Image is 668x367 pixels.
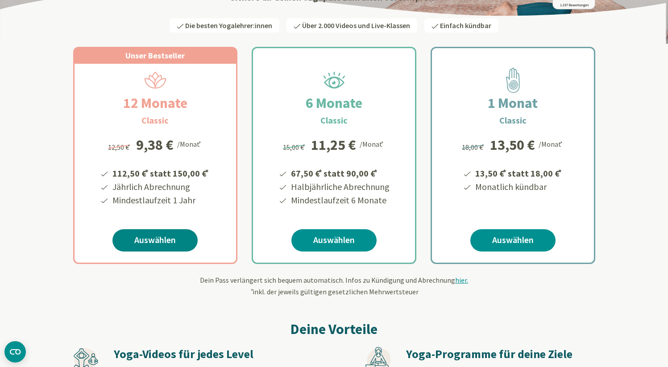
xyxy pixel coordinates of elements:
h3: Yoga-Videos für jedes Level [114,347,302,362]
span: 18,00 € [462,143,485,152]
li: 13,50 € statt 18,00 € [474,165,563,180]
a: Auswählen [112,229,198,252]
span: 15,00 € [283,143,307,152]
li: Halbjährliche Abrechnung [290,180,390,194]
li: Mindestlaufzeit 6 Monate [290,194,390,207]
a: Auswählen [291,229,377,252]
h3: Classic [320,114,348,127]
span: inkl. der jeweils gültigen gesetzlichen Mehrwertsteuer [250,287,419,296]
span: Unser Bestseller [125,50,185,61]
li: Mindestlaufzeit 1 Jahr [111,194,210,207]
div: /Monat [539,138,564,149]
span: 12,50 € [108,143,132,152]
span: Die besten Yogalehrer:innen [185,21,272,30]
h2: 12 Monate [102,92,209,114]
span: hier. [455,276,468,285]
a: Auswählen [470,229,556,252]
div: 9,38 € [136,138,174,152]
h2: 6 Monate [284,92,384,114]
h2: 1 Monat [466,92,559,114]
button: CMP-Widget öffnen [4,341,26,363]
li: Jährlich Abrechnung [111,180,210,194]
div: /Monat [177,138,203,149]
span: Einfach kündbar [440,21,491,30]
div: /Monat [360,138,385,149]
li: 67,50 € statt 90,00 € [290,165,390,180]
h3: Classic [141,114,169,127]
h2: Deine Vorteile [73,318,595,340]
h3: Yoga-Programme für deine Ziele [406,347,594,362]
h3: Classic [499,114,527,127]
div: 13,50 € [490,138,535,152]
div: Dein Pass verlängert sich bequem automatisch. Infos zu Kündigung und Abrechnung [73,275,595,297]
li: Monatlich kündbar [474,180,563,194]
div: 11,25 € [311,138,356,152]
span: Über 2.000 Videos und Live-Klassen [302,21,410,30]
li: 112,50 € statt 150,00 € [111,165,210,180]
